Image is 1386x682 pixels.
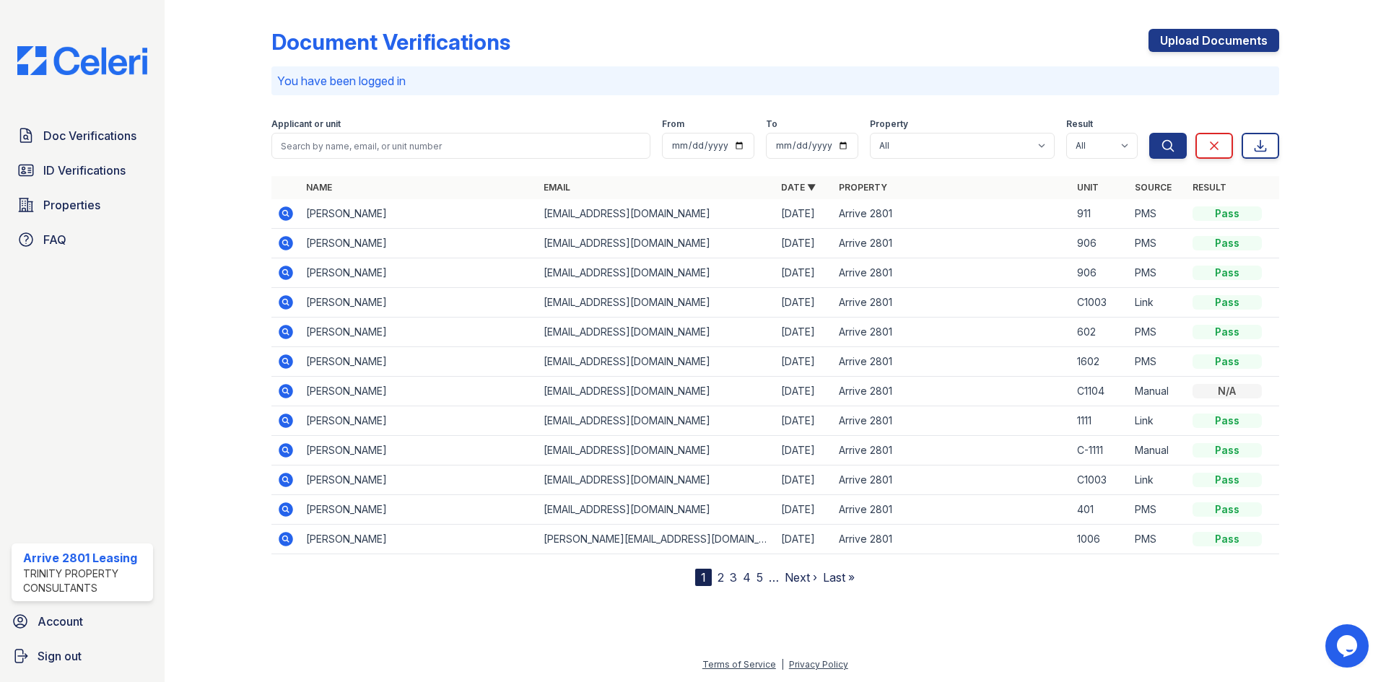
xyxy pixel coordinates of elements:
span: Account [38,613,83,630]
td: Arrive 2801 [833,199,1071,229]
td: [PERSON_NAME] [300,258,538,288]
td: [DATE] [775,318,833,347]
iframe: chat widget [1325,624,1372,668]
div: N/A [1193,384,1262,398]
div: Pass [1193,532,1262,546]
a: 3 [730,570,737,585]
td: 401 [1071,495,1129,525]
td: PMS [1129,495,1187,525]
span: Sign out [38,647,82,665]
td: Manual [1129,436,1187,465]
td: Arrive 2801 [833,258,1071,288]
td: Arrive 2801 [833,465,1071,495]
label: Result [1066,118,1093,130]
td: Arrive 2801 [833,318,1071,347]
td: [EMAIL_ADDRESS][DOMAIN_NAME] [538,318,775,347]
td: C1104 [1071,377,1129,406]
td: [PERSON_NAME] [300,465,538,495]
td: [DATE] [775,288,833,318]
td: [EMAIL_ADDRESS][DOMAIN_NAME] [538,229,775,258]
label: From [662,118,684,130]
a: Source [1135,182,1172,193]
td: [DATE] [775,406,833,436]
td: Arrive 2801 [833,436,1071,465]
a: 5 [757,570,763,585]
td: [PERSON_NAME] [300,288,538,318]
div: | [781,659,784,670]
div: Pass [1193,502,1262,517]
td: 1602 [1071,347,1129,377]
a: Next › [785,570,817,585]
td: Arrive 2801 [833,406,1071,436]
div: Pass [1193,266,1262,280]
td: 1111 [1071,406,1129,436]
td: [EMAIL_ADDRESS][DOMAIN_NAME] [538,495,775,525]
td: Arrive 2801 [833,288,1071,318]
img: CE_Logo_Blue-a8612792a0a2168367f1c8372b55b34899dd931a85d93a1a3d3e32e68fde9ad4.png [6,46,159,75]
td: [DATE] [775,347,833,377]
td: 602 [1071,318,1129,347]
td: [EMAIL_ADDRESS][DOMAIN_NAME] [538,377,775,406]
td: C1003 [1071,288,1129,318]
td: Arrive 2801 [833,495,1071,525]
td: 906 [1071,258,1129,288]
td: [EMAIL_ADDRESS][DOMAIN_NAME] [538,288,775,318]
span: ID Verifications [43,162,126,179]
td: Arrive 2801 [833,525,1071,554]
div: Trinity Property Consultants [23,567,147,595]
td: [EMAIL_ADDRESS][DOMAIN_NAME] [538,406,775,436]
a: 2 [718,570,724,585]
td: [EMAIL_ADDRESS][DOMAIN_NAME] [538,347,775,377]
td: C1003 [1071,465,1129,495]
td: Arrive 2801 [833,377,1071,406]
a: Email [544,182,570,193]
a: Sign out [6,642,159,670]
div: Pass [1193,206,1262,221]
a: Account [6,607,159,636]
td: [PERSON_NAME] [300,229,538,258]
td: [PERSON_NAME] [300,377,538,406]
td: [DATE] [775,525,833,554]
td: PMS [1129,318,1187,347]
a: Property [839,182,887,193]
td: C-1111 [1071,436,1129,465]
div: Pass [1193,295,1262,310]
td: [EMAIL_ADDRESS][DOMAIN_NAME] [538,465,775,495]
td: [PERSON_NAME] [300,495,538,525]
td: [EMAIL_ADDRESS][DOMAIN_NAME] [538,436,775,465]
td: Arrive 2801 [833,229,1071,258]
a: Name [306,182,332,193]
a: Date ▼ [781,182,816,193]
td: [PERSON_NAME] [300,347,538,377]
td: [PERSON_NAME] [300,199,538,229]
div: Document Verifications [271,29,510,55]
div: 1 [695,569,712,586]
td: [DATE] [775,377,833,406]
td: [DATE] [775,199,833,229]
input: Search by name, email, or unit number [271,133,650,159]
span: Doc Verifications [43,127,136,144]
td: [PERSON_NAME] [300,436,538,465]
td: [DATE] [775,229,833,258]
a: Terms of Service [702,659,776,670]
td: PMS [1129,199,1187,229]
div: Pass [1193,325,1262,339]
a: Last » [823,570,855,585]
a: Result [1193,182,1226,193]
td: [EMAIL_ADDRESS][DOMAIN_NAME] [538,199,775,229]
td: [DATE] [775,436,833,465]
a: ID Verifications [12,156,153,185]
td: PMS [1129,347,1187,377]
label: Property [870,118,908,130]
td: [PERSON_NAME][EMAIL_ADDRESS][DOMAIN_NAME] [538,525,775,554]
a: Upload Documents [1149,29,1279,52]
td: 906 [1071,229,1129,258]
div: Pass [1193,414,1262,428]
div: Pass [1193,473,1262,487]
td: [PERSON_NAME] [300,525,538,554]
label: To [766,118,777,130]
a: Doc Verifications [12,121,153,150]
span: … [769,569,779,586]
span: FAQ [43,231,66,248]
